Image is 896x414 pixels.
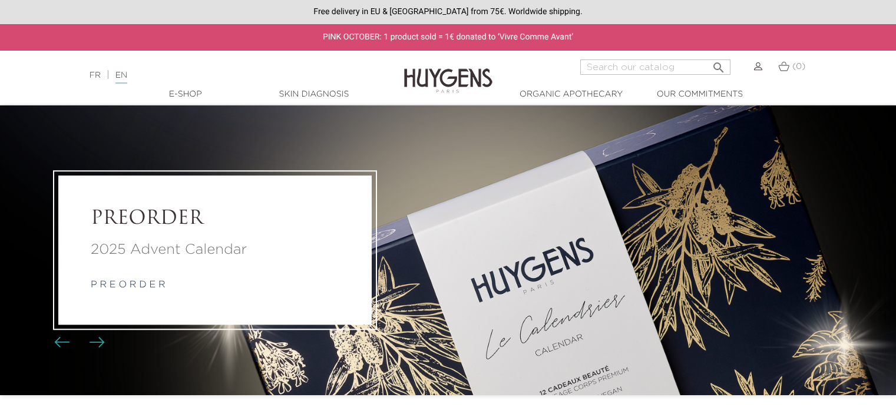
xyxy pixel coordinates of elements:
[91,281,166,290] a: p r e o r d e r
[404,49,492,95] img: Huygens
[513,88,630,101] a: Organic Apothecary
[580,59,730,75] input: Search
[91,208,339,230] a: PREORDER
[59,334,97,352] div: Carousel buttons
[91,240,339,261] a: 2025 Advent Calendar
[127,88,244,101] a: E-Shop
[712,57,726,71] i: 
[90,71,101,80] a: FR
[708,56,729,72] button: 
[792,62,805,71] span: (0)
[115,71,127,84] a: EN
[84,68,365,82] div: |
[255,88,373,101] a: Skin Diagnosis
[641,88,759,101] a: Our commitments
